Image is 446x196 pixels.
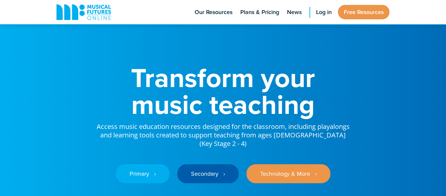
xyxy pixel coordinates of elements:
[195,8,232,17] span: Our Resources
[247,164,330,183] a: Technology & More ‎‏‏‎ ‎ ›
[177,164,239,183] a: Secondary ‎‏‏‎ ‎ ›
[316,8,332,17] span: Log in
[287,8,302,17] span: News
[240,8,279,17] span: Plans & Pricing
[96,118,350,148] p: Access music education resources designed for the classroom, including playalongs and learning to...
[116,164,169,183] a: Primary ‎‏‏‎ ‎ ›
[338,5,390,19] a: Free Resources
[96,64,350,118] h1: Transform your music teaching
